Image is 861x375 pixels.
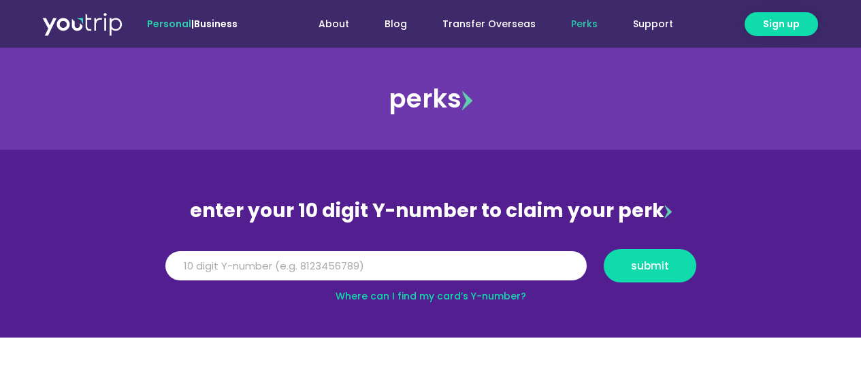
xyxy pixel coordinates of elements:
button: submit [604,249,696,282]
a: Transfer Overseas [425,12,553,37]
a: Business [194,17,238,31]
a: Perks [553,12,615,37]
a: Blog [367,12,425,37]
div: enter your 10 digit Y-number to claim your perk [159,193,703,229]
form: Y Number [165,249,696,293]
a: Sign up [745,12,818,36]
nav: Menu [274,12,691,37]
span: Sign up [763,17,800,31]
a: Support [615,12,691,37]
a: About [301,12,367,37]
span: Personal [147,17,191,31]
a: Where can I find my card’s Y-number? [336,289,526,303]
span: submit [631,261,669,271]
input: 10 digit Y-number (e.g. 8123456789) [165,251,587,281]
span: | [147,17,238,31]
